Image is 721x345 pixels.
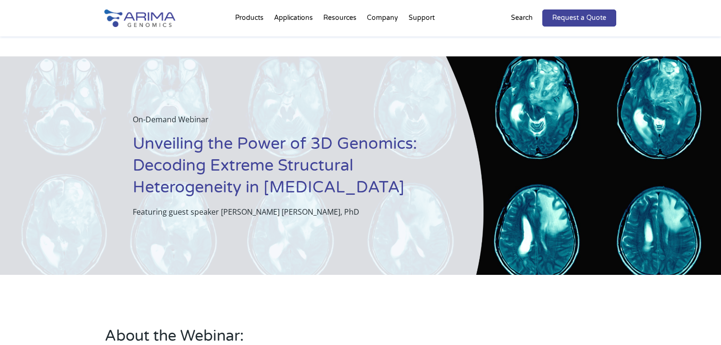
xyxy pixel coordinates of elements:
[542,9,616,27] a: Request a Quote
[104,9,175,27] img: Arima-Genomics-logo
[133,206,436,218] p: Featuring guest speaker [PERSON_NAME] [PERSON_NAME], PhD
[511,12,533,24] p: Search
[133,113,436,133] p: On-Demand Webinar
[133,133,436,206] h1: Unveiling the Power of 3D Genomics: Decoding Extreme Structural Heterogeneity in [MEDICAL_DATA]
